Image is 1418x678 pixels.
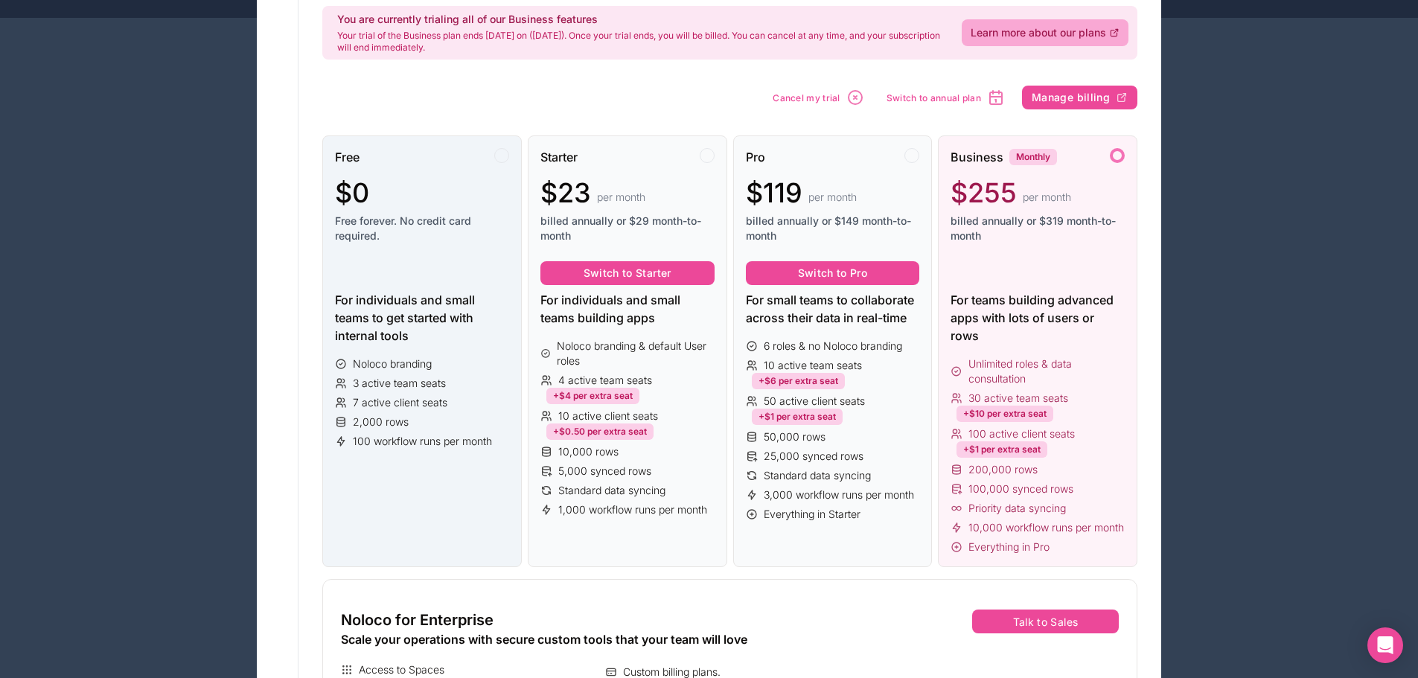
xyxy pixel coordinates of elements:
[968,426,1075,441] span: 100 active client seats
[1367,627,1403,663] div: Open Intercom Messenger
[752,373,845,389] div: +$6 per extra seat
[337,12,944,27] h2: You are currently trialing all of our Business features
[540,178,591,208] span: $23
[764,429,825,444] span: 50,000 rows
[968,462,1038,477] span: 200,000 rows
[1022,86,1137,109] button: Manage billing
[972,610,1119,633] button: Talk to Sales
[764,507,860,522] span: Everything in Starter
[881,83,1010,112] button: Switch to annual plan
[546,388,639,404] div: +$4 per extra seat
[764,487,914,502] span: 3,000 workflow runs per month
[353,356,432,371] span: Noloco branding
[359,662,444,677] span: Access to Spaces
[746,261,920,285] button: Switch to Pro
[764,468,871,483] span: Standard data syncing
[968,540,1050,554] span: Everything in Pro
[335,148,360,166] span: Free
[968,520,1124,535] span: 10,000 workflow runs per month
[335,178,369,208] span: $0
[968,501,1066,516] span: Priority data syncing
[764,394,865,409] span: 50 active client seats
[956,441,1047,458] div: +$1 per extra seat
[353,376,446,391] span: 3 active team seats
[335,214,509,243] span: Free forever. No credit card required.
[773,92,840,103] span: Cancel my trial
[808,190,857,205] span: per month
[951,214,1125,243] span: billed annually or $319 month-to-month
[951,178,1017,208] span: $255
[951,291,1125,345] div: For teams building advanced apps with lots of users or rows
[951,148,1003,166] span: Business
[764,339,902,354] span: 6 roles & no Noloco branding
[746,148,765,166] span: Pro
[1032,91,1110,104] span: Manage billing
[746,178,802,208] span: $119
[558,483,665,498] span: Standard data syncing
[337,30,944,54] p: Your trial of the Business plan ends [DATE] on ([DATE]). Once your trial ends, you will be billed...
[341,610,494,630] span: Noloco for Enterprise
[971,25,1106,40] span: Learn more about our plans
[546,423,654,440] div: +$0.50 per extra seat
[558,444,619,459] span: 10,000 rows
[353,395,447,410] span: 7 active client seats
[1009,149,1057,165] div: Monthly
[558,464,651,479] span: 5,000 synced rows
[353,415,409,429] span: 2,000 rows
[968,391,1068,406] span: 30 active team seats
[764,358,862,373] span: 10 active team seats
[558,373,652,388] span: 4 active team seats
[341,630,863,648] div: Scale your operations with secure custom tools that your team will love
[956,406,1053,422] div: +$10 per extra seat
[887,92,981,103] span: Switch to annual plan
[767,83,869,112] button: Cancel my trial
[968,356,1125,386] span: Unlimited roles & data consultation
[1023,190,1071,205] span: per month
[540,214,715,243] span: billed annually or $29 month-to-month
[557,339,714,368] span: Noloco branding & default User roles
[962,19,1128,46] a: Learn more about our plans
[540,291,715,327] div: For individuals and small teams building apps
[968,482,1073,496] span: 100,000 synced rows
[540,148,578,166] span: Starter
[752,409,843,425] div: +$1 per extra seat
[558,502,707,517] span: 1,000 workflow runs per month
[558,409,658,423] span: 10 active client seats
[335,291,509,345] div: For individuals and small teams to get started with internal tools
[764,449,863,464] span: 25,000 synced rows
[746,214,920,243] span: billed annually or $149 month-to-month
[353,434,492,449] span: 100 workflow runs per month
[746,291,920,327] div: For small teams to collaborate across their data in real-time
[540,261,715,285] button: Switch to Starter
[597,190,645,205] span: per month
